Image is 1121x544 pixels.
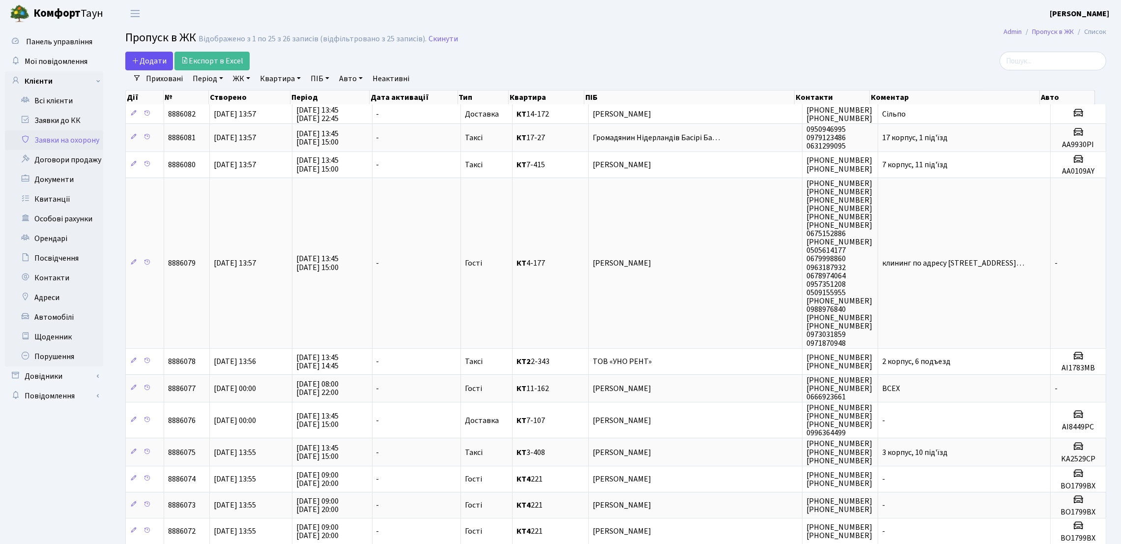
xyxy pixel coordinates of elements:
h5: АІ8449РС [1055,423,1102,432]
span: ВСЕХ [882,383,900,394]
span: 221 [517,501,584,509]
span: 7-107 [517,417,584,424]
input: Пошук... [1000,52,1106,70]
span: [DATE] 13:45 [DATE] 15:00 [296,155,339,175]
nav: breadcrumb [989,22,1121,42]
span: [PHONE_NUMBER] [PHONE_NUMBER] [PHONE_NUMBER] 0996364499 [806,402,872,438]
a: Скинути [429,34,458,44]
a: Неактивні [369,70,413,87]
a: Період [189,70,227,87]
span: [PERSON_NAME] [593,527,798,535]
span: 8886079 [168,258,196,269]
span: 221 [517,475,584,483]
span: - [882,500,885,511]
span: [DATE] 09:00 [DATE] 20:00 [296,522,339,541]
a: Щоденник [5,327,103,347]
a: Панель управління [5,32,103,52]
span: [DATE] 13:55 [214,526,256,537]
span: клининг по адресу [STREET_ADDRESS]… [882,258,1024,269]
span: [DATE] 13:57 [214,159,256,170]
a: Admin [1004,27,1022,37]
span: Додати [132,56,167,66]
span: [DATE] 13:57 [214,132,256,143]
button: Переключити навігацію [123,5,147,22]
li: Список [1074,27,1106,37]
b: КТ4 [517,526,531,537]
a: Квитанції [5,189,103,209]
a: Документи [5,170,103,189]
span: Доставка [465,110,499,118]
span: - [376,474,379,484]
span: 11-162 [517,385,584,393]
a: Повідомлення [5,386,103,406]
span: - [376,500,379,511]
span: 7 корпус, 11 під'їзд [882,159,948,170]
span: [PHONE_NUMBER] [PHONE_NUMBER] [806,522,872,541]
span: - [376,258,379,269]
b: КТ4 [517,500,531,511]
b: КТ4 [517,474,531,484]
span: Таксі [465,449,483,456]
th: № [164,91,209,104]
span: [PHONE_NUMBER] [PHONE_NUMBER] [806,496,872,515]
b: КТ [517,447,526,458]
span: - [882,526,885,537]
span: 8886074 [168,474,196,484]
span: 0950946995 0979123486 0631299095 [806,124,846,151]
span: [DATE] 13:45 [DATE] 14:45 [296,352,339,371]
b: КТ2 [517,356,531,367]
a: ЖК [229,70,254,87]
span: Доставка [465,417,499,424]
th: ПІБ [584,91,795,104]
span: [DATE] 13:45 [DATE] 15:00 [296,254,339,273]
h5: ВО1799ВХ [1055,482,1102,491]
span: - [1055,258,1058,269]
span: [PHONE_NUMBER] [PHONE_NUMBER] 0666923661 [806,375,872,402]
span: - [376,159,379,170]
b: КТ [517,415,526,426]
a: Мої повідомлення [5,52,103,71]
h5: AA9930PI [1055,140,1102,150]
a: Приховані [142,70,187,87]
th: Коментар [870,91,1040,104]
span: - [376,383,379,394]
span: [PERSON_NAME] [593,475,798,483]
span: - [376,109,379,120]
a: Клієнти [5,71,103,91]
span: - [376,356,379,367]
span: [PHONE_NUMBER] [PHONE_NUMBER] [PHONE_NUMBER] [PHONE_NUMBER] [PHONE_NUMBER] [PHONE_NUMBER] 0675152... [806,178,872,349]
span: [DATE] 13:57 [214,109,256,120]
a: Довідники [5,366,103,386]
span: Гості [465,475,482,483]
div: Відображено з 1 по 25 з 26 записів (відфільтровано з 25 записів). [199,34,427,44]
a: Заявки на охорону [5,130,103,150]
span: [DATE] 13:56 [214,356,256,367]
span: [DATE] 00:00 [214,383,256,394]
span: 7-415 [517,161,584,169]
span: 8886080 [168,159,196,170]
span: 8886072 [168,526,196,537]
span: ТОВ «УНО РЕНТ» [593,358,798,365]
span: [DATE] 13:55 [214,500,256,511]
span: 17-27 [517,134,584,142]
a: Додати [125,52,173,70]
span: 3 корпус, 10 під'їзд [882,447,948,458]
h5: АІ1783МВ [1055,363,1102,373]
span: 3-408 [517,449,584,456]
span: Гості [465,527,482,535]
span: Пропуск в ЖК [125,29,196,46]
a: [PERSON_NAME] [1050,8,1109,20]
span: 2 корпус, 6 подъезд [882,356,950,367]
span: 4-177 [517,259,584,267]
a: Автомобілі [5,307,103,327]
a: Посвідчення [5,248,103,268]
span: [PERSON_NAME] [593,385,798,393]
b: КТ [517,159,526,170]
span: [PHONE_NUMBER] [PHONE_NUMBER] [806,105,872,124]
span: 8886081 [168,132,196,143]
a: Авто [335,70,367,87]
span: Таун [33,5,103,22]
span: [PHONE_NUMBER] [PHONE_NUMBER] [806,155,872,175]
th: Дії [126,91,164,104]
span: [PHONE_NUMBER] [PHONE_NUMBER] [806,352,872,371]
